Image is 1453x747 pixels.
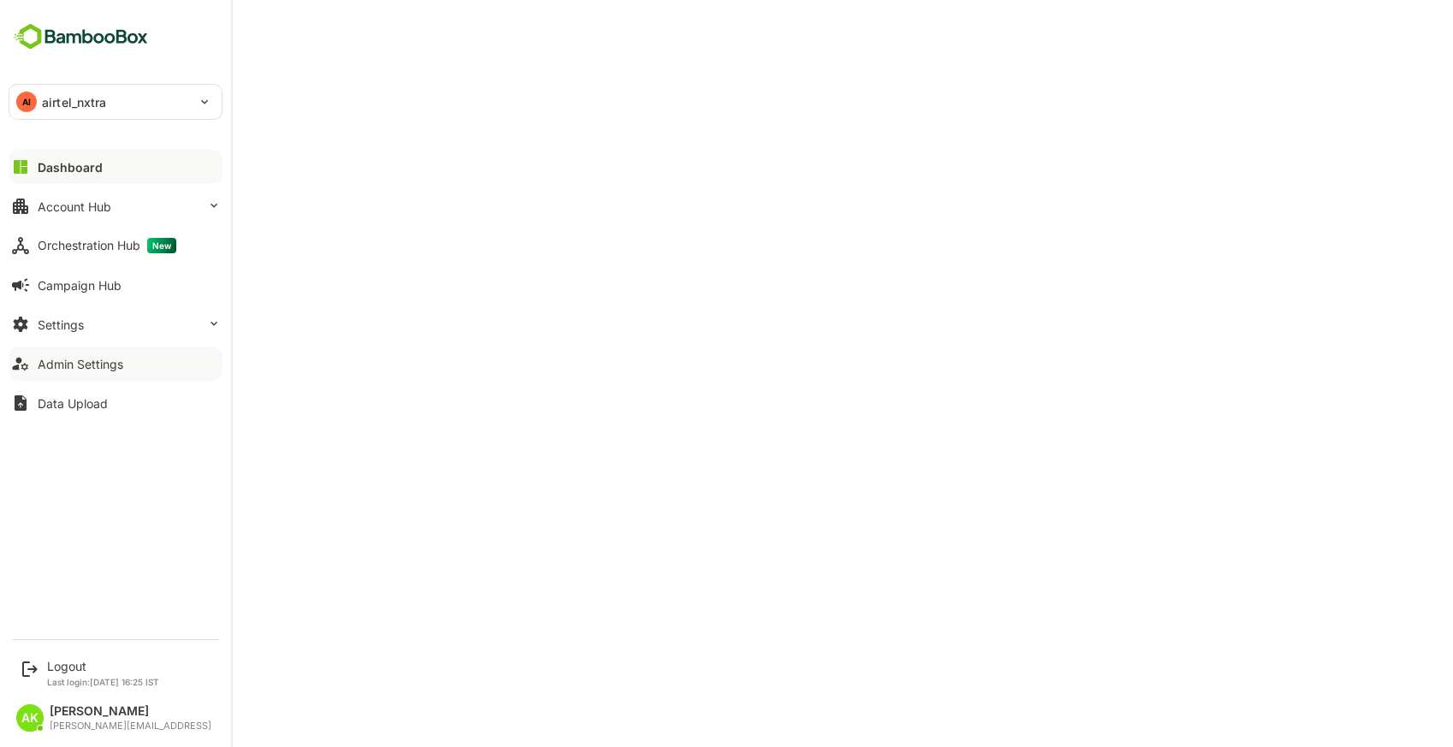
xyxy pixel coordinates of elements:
[9,386,222,420] button: Data Upload
[50,720,211,732] div: [PERSON_NAME][EMAIL_ADDRESS]
[9,85,222,119] div: AIairtel_nxtra
[16,92,37,112] div: AI
[38,238,176,253] div: Orchestration Hub
[9,150,222,184] button: Dashboard
[38,317,84,332] div: Settings
[147,238,176,253] span: New
[47,677,159,687] p: Last login: [DATE] 16:25 IST
[9,307,222,341] button: Settings
[38,357,123,371] div: Admin Settings
[9,268,222,302] button: Campaign Hub
[38,278,122,293] div: Campaign Hub
[50,704,211,719] div: [PERSON_NAME]
[47,659,159,673] div: Logout
[38,160,103,175] div: Dashboard
[42,93,107,111] p: airtel_nxtra
[38,199,111,214] div: Account Hub
[16,704,44,732] div: AK
[9,228,222,263] button: Orchestration HubNew
[9,189,222,223] button: Account Hub
[9,21,153,53] img: BambooboxFullLogoMark.5f36c76dfaba33ec1ec1367b70bb1252.svg
[38,396,108,411] div: Data Upload
[9,347,222,381] button: Admin Settings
